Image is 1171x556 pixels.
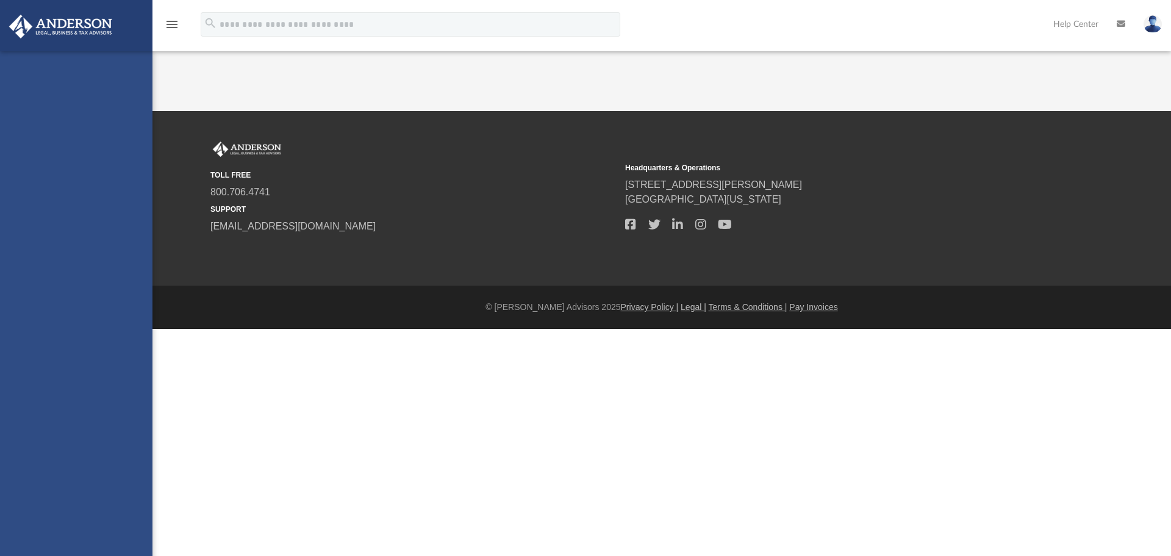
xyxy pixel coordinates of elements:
img: User Pic [1144,15,1162,33]
img: Anderson Advisors Platinum Portal [5,15,116,38]
a: [EMAIL_ADDRESS][DOMAIN_NAME] [210,221,376,231]
a: menu [165,23,179,32]
a: [STREET_ADDRESS][PERSON_NAME] [625,179,802,190]
a: 800.706.4741 [210,187,270,197]
a: Pay Invoices [789,302,837,312]
a: Privacy Policy | [621,302,679,312]
small: Headquarters & Operations [625,162,1031,173]
i: search [204,16,217,30]
small: SUPPORT [210,204,617,215]
small: TOLL FREE [210,170,617,181]
a: Legal | [681,302,706,312]
div: © [PERSON_NAME] Advisors 2025 [152,301,1171,314]
a: Terms & Conditions | [709,302,787,312]
img: Anderson Advisors Platinum Portal [210,142,284,157]
a: [GEOGRAPHIC_DATA][US_STATE] [625,194,781,204]
i: menu [165,17,179,32]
